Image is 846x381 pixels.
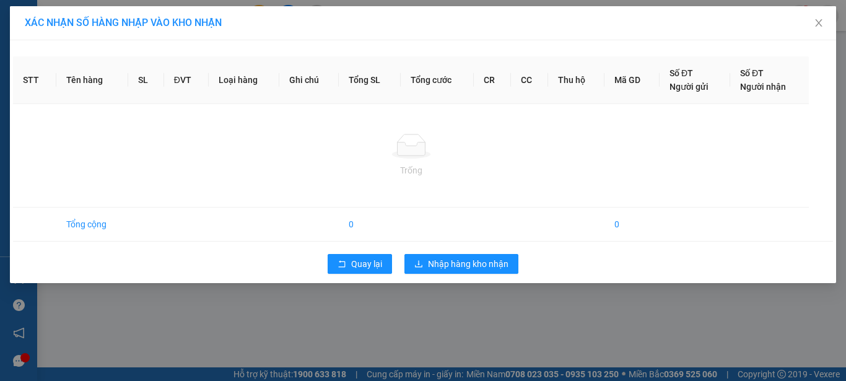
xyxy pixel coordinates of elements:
button: Close [801,6,836,41]
td: 0 [604,208,660,242]
span: VPTL1510250001 [62,79,129,88]
span: Số ĐT [740,68,764,78]
span: 06:59:07 [DATE] [27,90,76,97]
span: Người nhận [740,82,786,92]
span: In ngày: [4,90,76,97]
th: CR [474,56,511,104]
th: SL [128,56,164,104]
th: Loại hàng [209,56,279,104]
span: rollback [338,260,346,269]
td: 0 [339,208,401,242]
span: Quay lại [351,257,382,271]
span: Người gửi [669,82,709,92]
span: Hotline: 19001152 [98,55,152,63]
button: rollbackQuay lại [328,254,392,274]
span: Số ĐT [669,68,693,78]
button: downloadNhập hàng kho nhận [404,254,518,274]
span: close [814,18,824,28]
span: [PERSON_NAME]: [4,80,129,87]
th: Mã GD [604,56,660,104]
span: 01 Võ Văn Truyện, KP.1, Phường 2 [98,37,170,53]
th: Thu hộ [548,56,604,104]
strong: ĐỒNG PHƯỚC [98,7,170,17]
th: Tổng cước [401,56,474,104]
th: ĐVT [164,56,209,104]
div: Trống [23,164,799,177]
span: XÁC NHẬN SỐ HÀNG NHẬP VÀO KHO NHẬN [25,17,222,28]
th: STT [13,56,56,104]
span: Nhập hàng kho nhận [428,257,508,271]
span: ----------------------------------------- [33,67,152,77]
span: Bến xe [GEOGRAPHIC_DATA] [98,20,167,35]
img: logo [4,7,59,62]
th: Tổng SL [339,56,401,104]
th: CC [511,56,548,104]
span: download [414,260,423,269]
td: Tổng cộng [56,208,129,242]
th: Tên hàng [56,56,129,104]
th: Ghi chú [279,56,339,104]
